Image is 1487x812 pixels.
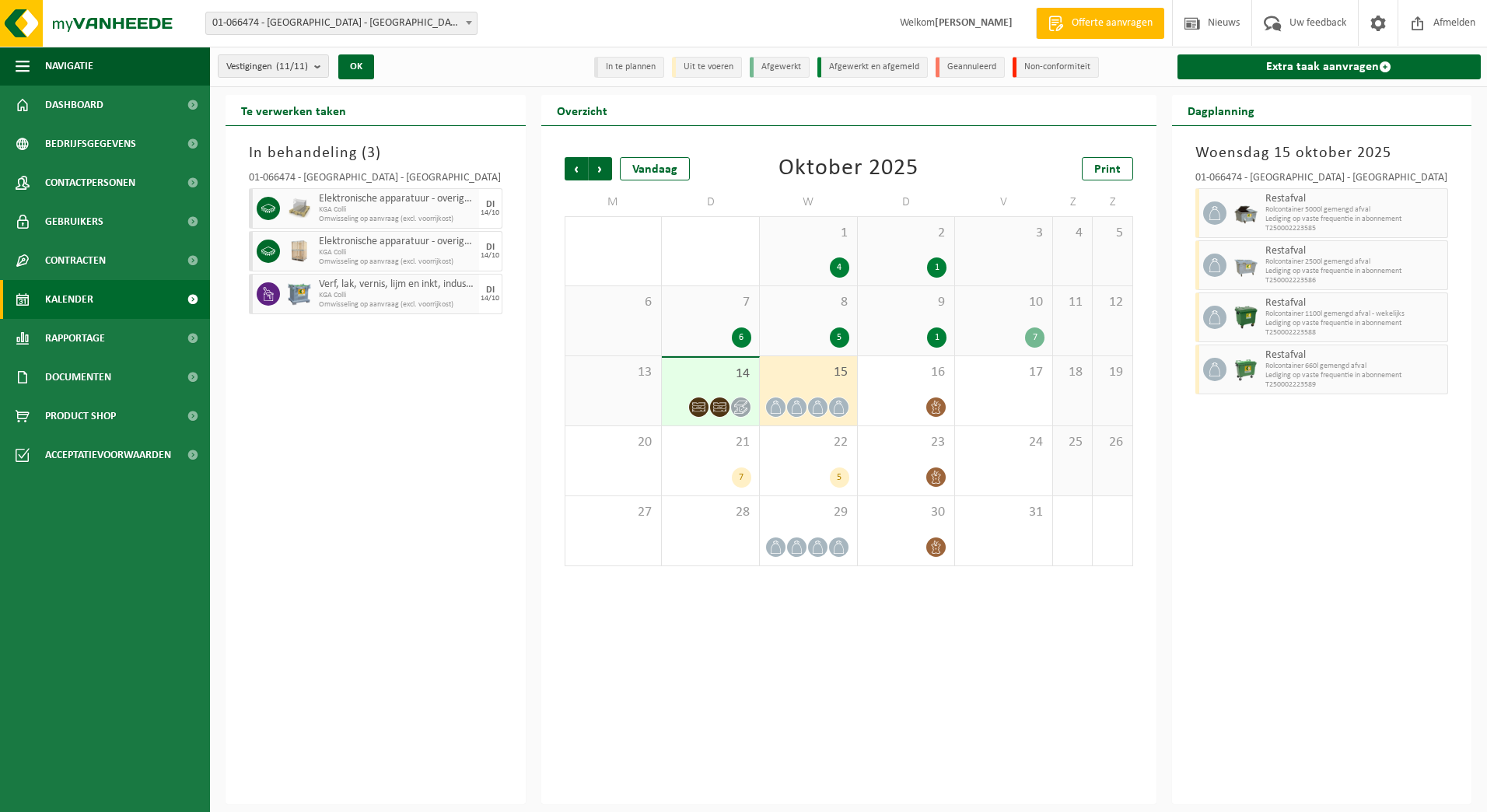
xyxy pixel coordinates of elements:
[594,57,664,78] li: In te plannen
[226,95,362,125] h2: Te verwerken taken
[1195,173,1449,188] div: 01-066474 - [GEOGRAPHIC_DATA] - [GEOGRAPHIC_DATA]
[1061,294,1084,311] span: 11
[45,280,93,319] span: Kalender
[1025,327,1044,348] div: 7
[1036,8,1164,39] a: Offerte aanvragen
[1265,215,1444,224] span: Lediging op vaste frequentie in abonnement
[768,225,849,242] span: 1
[1094,163,1121,176] span: Print
[45,124,136,163] span: Bedrijfsgegevens
[1234,254,1258,277] img: WB-2500-GAL-GY-01
[750,57,810,78] li: Afgewerkt
[620,157,690,180] div: Vandaag
[1100,364,1124,381] span: 19
[573,294,654,311] span: 6
[367,145,376,161] span: 3
[319,300,475,310] span: Omwisseling op aanvraag (excl. voorrijkost)
[319,193,475,205] span: Elektronische apparatuur - overige (OVE)
[288,240,311,263] img: PB-WB-1940-WDN-00-00
[486,285,495,295] div: DI
[858,188,956,216] td: D
[830,327,849,348] div: 5
[1265,380,1444,390] span: T250002223589
[768,434,849,451] span: 22
[565,188,663,216] td: M
[1053,188,1093,216] td: Z
[672,57,742,78] li: Uit te voeren
[45,241,106,280] span: Contracten
[817,57,928,78] li: Afgewerkt en afgemeld
[927,257,946,278] div: 1
[45,163,135,202] span: Contactpersonen
[45,319,105,358] span: Rapportage
[670,434,751,451] span: 21
[1061,225,1084,242] span: 4
[1068,16,1156,31] span: Offerte aanvragen
[1061,364,1084,381] span: 18
[45,47,93,86] span: Navigatie
[319,291,475,300] span: KGA Colli
[1265,328,1444,338] span: T250002223588
[866,225,947,242] span: 2
[1265,310,1444,319] span: Rolcontainer 1100l gemengd afval - wekelijks
[963,225,1044,242] span: 3
[732,327,751,348] div: 6
[319,248,475,257] span: KGA Colli
[670,504,751,521] span: 28
[1195,142,1449,165] h3: Woensdag 15 oktober 2025
[1265,193,1444,205] span: Restafval
[866,504,947,521] span: 30
[206,12,477,34] span: 01-066474 - STORA ENSO LANGERBRUGGE - GENT
[768,364,849,381] span: 15
[481,295,499,303] div: 14/10
[288,282,311,306] img: PB-AP-0800-MET-02-01
[936,57,1005,78] li: Geannuleerd
[45,86,103,124] span: Dashboard
[670,294,751,311] span: 7
[276,61,308,72] count: (11/11)
[1093,188,1132,216] td: Z
[768,294,849,311] span: 8
[1082,157,1133,180] a: Print
[866,294,947,311] span: 9
[573,364,654,381] span: 13
[1265,297,1444,310] span: Restafval
[830,257,849,278] div: 4
[319,215,475,224] span: Omwisseling op aanvraag (excl. voorrijkost)
[1265,245,1444,257] span: Restafval
[573,434,654,451] span: 20
[1013,57,1099,78] li: Non-conformiteit
[955,188,1053,216] td: V
[778,157,918,180] div: Oktober 2025
[1265,267,1444,276] span: Lediging op vaste frequentie in abonnement
[45,358,111,397] span: Documenten
[589,157,612,180] span: Volgende
[481,252,499,260] div: 14/10
[288,197,311,220] img: LP-PA-00000-WDN-11
[1061,434,1084,451] span: 25
[1100,225,1124,242] span: 5
[481,209,499,217] div: 14/10
[670,366,751,383] span: 14
[319,205,475,215] span: KGA Colli
[319,236,475,248] span: Elektronische apparatuur - overige (OVE)
[963,294,1044,311] span: 10
[662,188,760,216] td: D
[830,467,849,488] div: 5
[1265,257,1444,267] span: Rolcontainer 2500l gemengd afval
[486,243,495,252] div: DI
[565,157,588,180] span: Vorige
[866,364,947,381] span: 16
[226,55,308,79] span: Vestigingen
[45,436,171,474] span: Acceptatievoorwaarden
[1265,371,1444,380] span: Lediging op vaste frequentie in abonnement
[1234,306,1258,329] img: WB-1100-HPE-GN-01
[218,54,329,78] button: Vestigingen(11/11)
[249,173,502,188] div: 01-066474 - [GEOGRAPHIC_DATA] - [GEOGRAPHIC_DATA]
[1265,205,1444,215] span: Rolcontainer 5000l gemengd afval
[768,504,849,521] span: 29
[573,504,654,521] span: 27
[45,397,116,436] span: Product Shop
[1265,319,1444,328] span: Lediging op vaste frequentie in abonnement
[927,327,946,348] div: 1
